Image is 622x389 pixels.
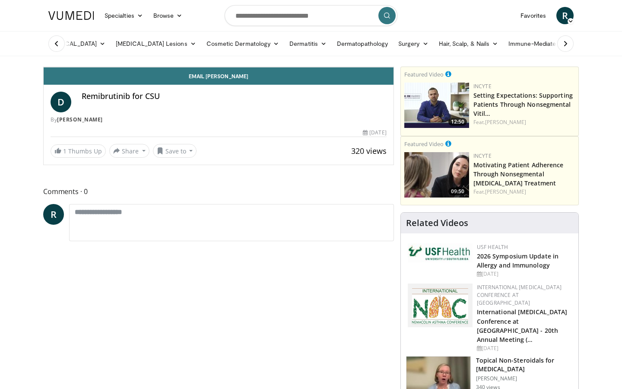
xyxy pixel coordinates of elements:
[404,83,469,128] a: 12:50
[473,118,575,126] div: Feat.
[57,116,103,123] a: [PERSON_NAME]
[473,91,573,118] a: Setting Expectations: Supporting Patients Through Nonsegmental Vitil…
[408,284,473,327] img: 9485e4e4-7c5e-4f02-b036-ba13241ea18b.png.150x105_q85_autocrop_double_scale_upscale_version-0.2.png
[351,146,387,156] span: 320 views
[477,252,559,269] a: 2026 Symposium Update in Allergy and Immunology
[404,140,444,148] small: Featured Video
[404,70,444,78] small: Featured Video
[51,92,71,112] a: D
[43,204,64,225] a: R
[404,152,469,198] img: 39505ded-af48-40a4-bb84-dee7792dcfd5.png.150x105_q85_crop-smart_upscale.jpg
[63,147,67,155] span: 1
[477,308,568,343] a: International [MEDICAL_DATA] Conference at [GEOGRAPHIC_DATA] - 20th Annual Meeting (…
[43,186,394,197] span: Comments 0
[99,7,148,24] a: Specialties
[363,129,386,137] div: [DATE]
[48,11,94,20] img: VuMedi Logo
[477,344,571,352] div: [DATE]
[476,375,573,382] p: [PERSON_NAME]
[434,35,503,52] a: Hair, Scalp, & Nails
[448,118,467,126] span: 12:50
[51,144,106,158] a: 1 Thumbs Up
[51,116,387,124] div: By
[477,270,571,278] div: [DATE]
[473,83,492,90] a: Incyte
[153,144,197,158] button: Save to
[393,35,434,52] a: Surgery
[404,83,469,128] img: 98b3b5a8-6d6d-4e32-b979-fd4084b2b3f2.png.150x105_q85_crop-smart_upscale.jpg
[406,218,468,228] h4: Related Videos
[82,92,387,101] h4: Remibrutinib for CSU
[148,7,188,24] a: Browse
[201,35,284,52] a: Cosmetic Dermatology
[515,7,551,24] a: Favorites
[284,35,332,52] a: Dermatitis
[448,188,467,195] span: 09:50
[44,67,394,85] a: Email [PERSON_NAME]
[111,35,201,52] a: [MEDICAL_DATA] Lesions
[476,356,573,373] h3: Topical Non-Steroidals for [MEDICAL_DATA]
[225,5,397,26] input: Search topics, interventions
[473,161,564,187] a: Motivating Patient Adherence Through Nonsegmental [MEDICAL_DATA] Treatment
[485,118,526,126] a: [PERSON_NAME]
[477,284,562,306] a: International [MEDICAL_DATA] Conference at [GEOGRAPHIC_DATA]
[477,243,508,251] a: USF Health
[332,35,393,52] a: Dermatopathology
[473,188,575,196] div: Feat.
[408,243,473,262] img: 6ba8804a-8538-4002-95e7-a8f8012d4a11.png.150x105_q85_autocrop_double_scale_upscale_version-0.2.jpg
[473,152,492,159] a: Incyte
[556,7,574,24] a: R
[43,35,111,52] a: [MEDICAL_DATA]
[404,152,469,198] a: 09:50
[485,188,526,195] a: [PERSON_NAME]
[503,35,573,52] a: Immune-Mediated
[109,144,149,158] button: Share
